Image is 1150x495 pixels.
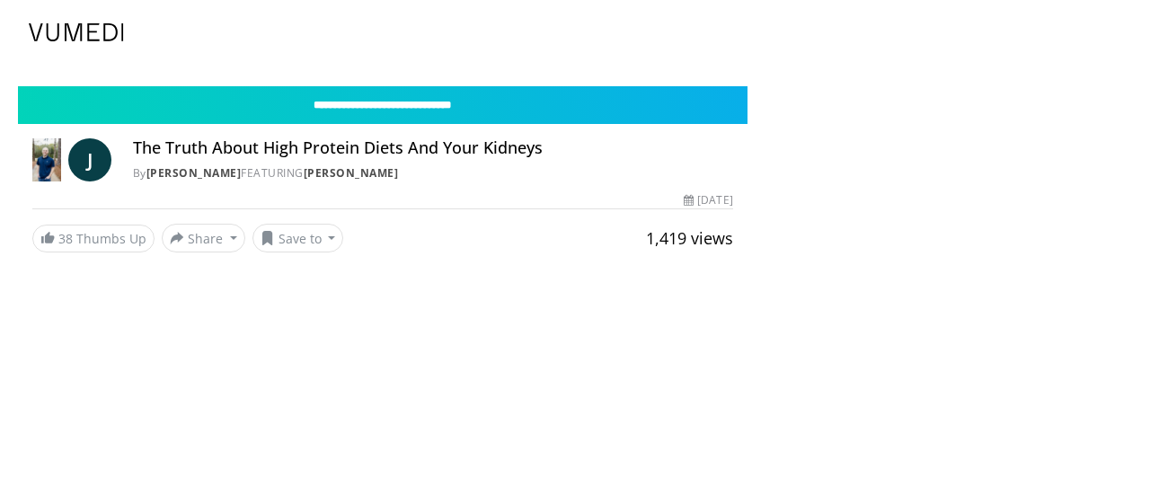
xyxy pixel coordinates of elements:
[133,165,733,181] div: By FEATURING
[304,165,399,181] a: [PERSON_NAME]
[58,230,73,247] span: 38
[162,224,245,252] button: Share
[32,225,155,252] a: 38 Thumbs Up
[146,165,242,181] a: [PERSON_NAME]
[68,138,111,181] a: J
[684,192,732,208] div: [DATE]
[32,138,61,181] img: Dr. Jordan Rennicke
[252,224,344,252] button: Save to
[29,23,124,41] img: VuMedi Logo
[133,138,733,158] h4: The Truth About High Protein Diets And Your Kidneys
[646,227,733,249] span: 1,419 views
